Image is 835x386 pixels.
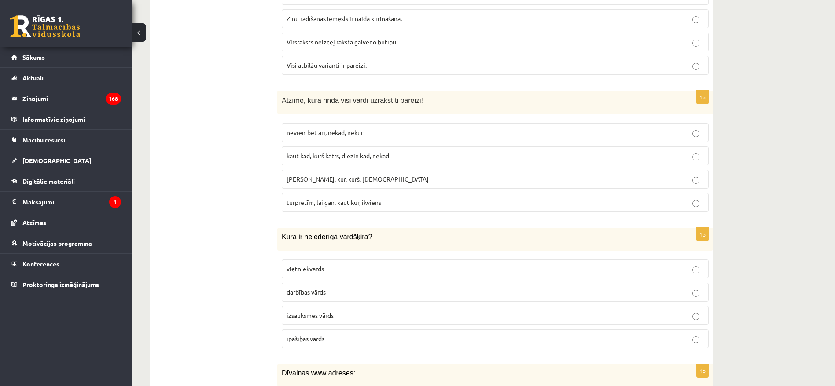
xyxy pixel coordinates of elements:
[10,15,80,37] a: Rīgas 1. Tālmācības vidusskola
[287,265,324,273] span: vietniekvārds
[692,63,699,70] input: Visi atbilžu varianti ir pareizi.
[692,336,699,343] input: īpašības vārds
[11,109,121,129] a: Informatīvie ziņojumi
[106,93,121,105] i: 168
[287,335,324,342] span: īpašības vārds
[22,136,65,144] span: Mācību resursi
[692,177,699,184] input: [PERSON_NAME], kur, kurš, [DEMOGRAPHIC_DATA]
[22,53,45,61] span: Sākums
[696,90,709,104] p: 1p
[11,212,121,233] a: Atzīmes
[22,177,75,185] span: Digitālie materiāli
[22,260,59,268] span: Konferences
[287,175,429,183] span: [PERSON_NAME], kur, kurš, [DEMOGRAPHIC_DATA]
[11,88,121,109] a: Ziņojumi168
[692,200,699,207] input: turpretīm, lai gan, kaut kur, ikviens
[287,15,402,22] span: Ziņu radīšanas iemesls ir naida kurināšana.
[282,369,355,377] span: Dīvainas www adreses:
[696,364,709,378] p: 1p
[22,109,121,129] legend: Informatīvie ziņojumi
[11,68,121,88] a: Aktuāli
[11,130,121,150] a: Mācību resursi
[287,128,363,136] span: nevien-bet arī, nekad, nekur
[692,153,699,160] input: kaut kad, kurš katrs, diezin kad, nekad
[22,280,99,288] span: Proktoringa izmēģinājums
[692,290,699,297] input: darbības vārds
[22,192,121,212] legend: Maksājumi
[692,40,699,47] input: Virsraksts neizceļ raksta galveno būtību.
[11,192,121,212] a: Maksājumi1
[692,130,699,137] input: nevien-bet arī, nekad, nekur
[11,274,121,295] a: Proktoringa izmēģinājums
[11,47,121,67] a: Sākums
[11,233,121,253] a: Motivācijas programma
[287,61,367,69] span: Visi atbilžu varianti ir pareizi.
[22,239,92,247] span: Motivācijas programma
[282,233,372,240] span: Kura ir neiederīgā vārdšķira?
[692,16,699,23] input: Ziņu radīšanas iemesls ir naida kurināšana.
[22,74,44,82] span: Aktuāli
[287,152,389,160] span: kaut kad, kurš katrs, diezin kad, nekad
[287,38,397,46] span: Virsraksts neizceļ raksta galveno būtību.
[287,288,326,296] span: darbības vārds
[22,218,46,226] span: Atzīmes
[287,311,334,319] span: izsauksmes vārds
[287,198,381,206] span: turpretīm, lai gan, kaut kur, ikviens
[11,150,121,171] a: [DEMOGRAPHIC_DATA]
[692,266,699,273] input: vietniekvārds
[11,171,121,191] a: Digitālie materiāli
[11,254,121,274] a: Konferences
[22,88,121,109] legend: Ziņojumi
[22,157,92,164] span: [DEMOGRAPHIC_DATA]
[692,313,699,320] input: izsauksmes vārds
[696,227,709,241] p: 1p
[109,196,121,208] i: 1
[282,97,423,104] span: Atzīmē, kurā rindā visi vārdi uzrakstīti pareizi!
